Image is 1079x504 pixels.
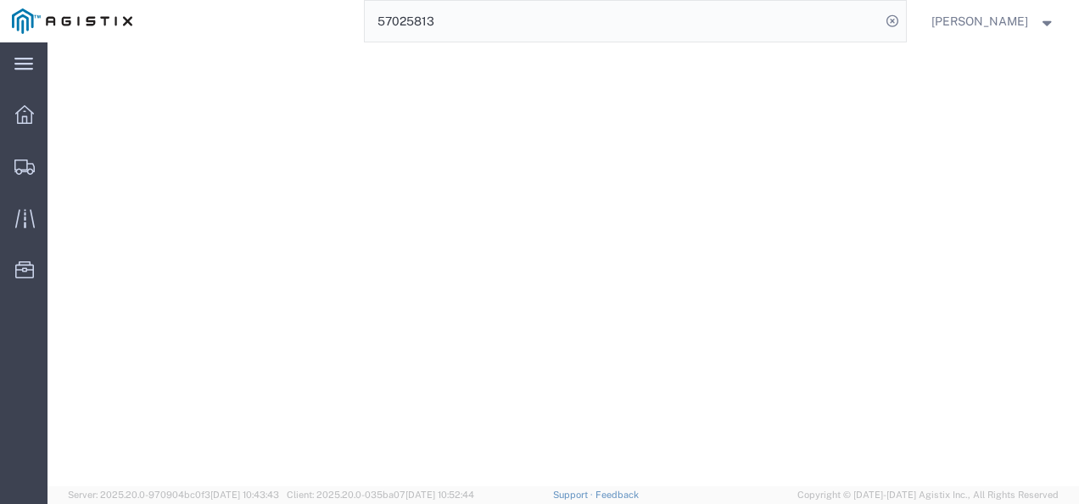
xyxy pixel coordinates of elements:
[797,488,1059,502] span: Copyright © [DATE]-[DATE] Agistix Inc., All Rights Reserved
[48,42,1079,486] iframe: FS Legacy Container
[12,8,132,34] img: logo
[553,490,595,500] a: Support
[68,490,279,500] span: Server: 2025.20.0-970904bc0f3
[210,490,279,500] span: [DATE] 10:43:43
[931,12,1028,31] span: Nathan Seeley
[405,490,474,500] span: [DATE] 10:52:44
[365,1,881,42] input: Search for shipment number, reference number
[595,490,639,500] a: Feedback
[287,490,474,500] span: Client: 2025.20.0-035ba07
[931,11,1056,31] button: [PERSON_NAME]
